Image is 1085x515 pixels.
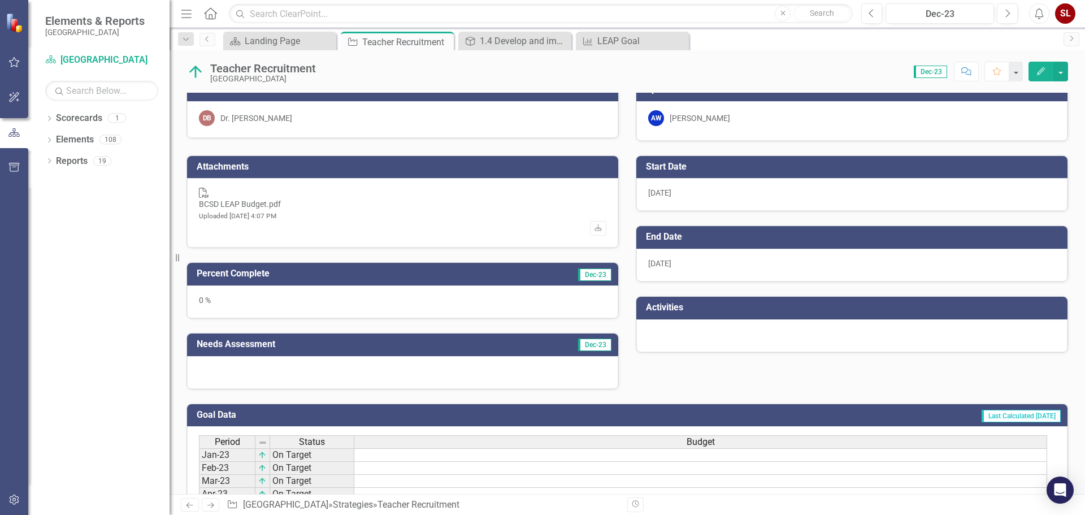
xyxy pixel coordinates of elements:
button: Search [793,6,850,21]
div: AW [648,110,664,126]
div: DB [199,110,215,126]
td: Mar-23 [199,475,255,488]
div: 1.4 Develop and implement rigor in selection and hiring processes that effectively identify and s... [480,34,568,48]
span: Dec-23 [578,269,611,281]
small: Uploaded [DATE] 4:07 PM [199,212,276,220]
button: SL [1055,3,1075,24]
input: Search Below... [45,81,158,101]
span: Elements & Reports [45,14,145,28]
span: Budget [687,437,715,447]
span: Period [215,437,240,447]
span: Last Calculated [DATE] [982,410,1061,422]
div: 0 % [187,285,618,318]
h3: End Date [646,232,1062,242]
span: Dec-23 [578,339,611,351]
img: 8DAGhfEEPCf229AAAAAElFTkSuQmCC [258,438,267,447]
div: Open Intercom Messenger [1047,477,1074,504]
td: On Target [270,475,354,488]
div: Teacher Recruitment [210,62,316,75]
h3: Needs Assessment [197,339,486,349]
a: Elements [56,133,94,146]
span: Search [810,8,834,18]
span: Status [299,437,325,447]
a: 1.4 Develop and implement rigor in selection and hiring processes that effectively identify and s... [461,34,568,48]
a: Strategies [333,499,373,510]
a: Scorecards [56,112,102,125]
h3: Sponsors [646,84,1062,94]
h3: Activities [646,302,1062,313]
td: Apr-23 [199,488,255,501]
h3: Goal Data [197,410,483,420]
span: [DATE] [648,188,671,197]
a: [GEOGRAPHIC_DATA] [45,54,158,67]
div: 108 [99,135,121,145]
span: [DATE] [648,259,671,268]
div: BCSD LEAP Budget.pdf [199,198,281,210]
h3: Start Date [646,162,1062,172]
img: v3YYN6tj8cIIQQQgghhBBCF9k3ng1qE9ojsbYAAAAASUVORK5CYII= [258,477,267,486]
td: On Target [270,448,354,462]
a: LEAP Goal [579,34,686,48]
img: v3YYN6tj8cIIQQQgghhBBCF9k3ng1qE9ojsbYAAAAASUVORK5CYII= [258,490,267,499]
a: Landing Page [226,34,333,48]
img: ClearPoint Strategy [6,13,25,33]
div: 1 [108,114,126,123]
h3: Attachments [197,162,613,172]
a: [GEOGRAPHIC_DATA] [243,499,328,510]
div: » » [227,499,619,512]
img: v3YYN6tj8cIIQQQgghhBBCF9k3ng1qE9ojsbYAAAAASUVORK5CYII= [258,464,267,473]
td: Feb-23 [199,462,255,475]
h3: Percent Complete [197,269,479,279]
td: On Target [270,488,354,501]
td: On Target [270,462,354,475]
div: [PERSON_NAME] [670,112,730,124]
div: 19 [93,156,111,166]
div: Teacher Recruitment [362,35,451,49]
span: Dec-23 [914,66,947,78]
img: On Target [186,63,205,81]
div: Dr. [PERSON_NAME] [220,112,292,124]
input: Search ClearPoint... [229,4,853,24]
img: v3YYN6tj8cIIQQQgghhBBCF9k3ng1qE9ojsbYAAAAASUVORK5CYII= [258,451,267,460]
div: LEAP Goal [597,34,686,48]
div: Dec-23 [889,7,990,21]
div: Teacher Recruitment [377,499,459,510]
small: [GEOGRAPHIC_DATA] [45,28,145,37]
div: Landing Page [245,34,333,48]
div: [GEOGRAPHIC_DATA] [210,75,316,83]
button: Dec-23 [886,3,994,24]
h3: Owner [197,84,613,94]
td: Jan-23 [199,448,255,462]
a: Reports [56,155,88,168]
